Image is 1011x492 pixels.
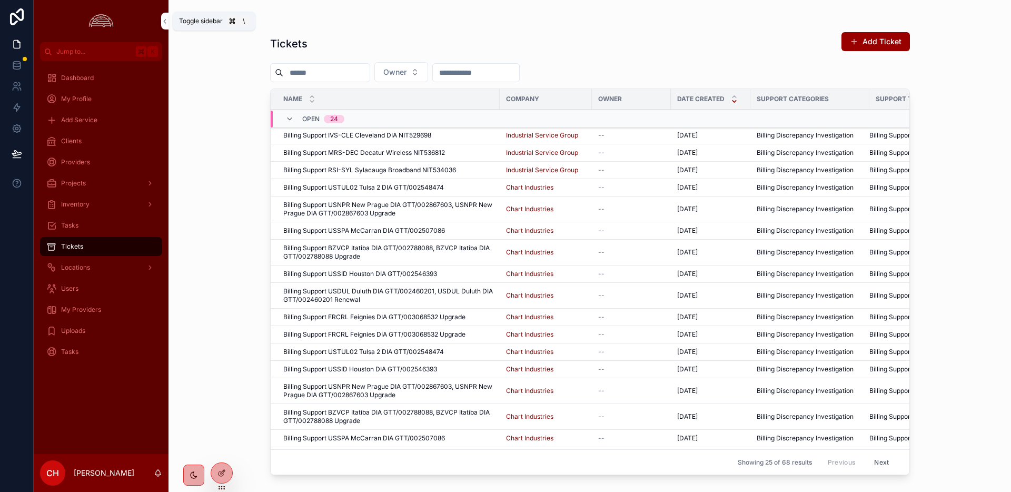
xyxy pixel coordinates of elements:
[506,183,553,192] span: Chart Industries
[506,313,586,321] a: Chart Industries
[757,227,863,235] a: Billing Discrepancy Investigation
[598,248,604,257] span: --
[506,291,553,300] span: Chart Industries
[61,221,78,230] span: Tasks
[677,248,698,257] span: [DATE]
[869,412,913,421] span: Billing Support
[757,205,863,213] a: Billing Discrepancy Investigation
[598,434,665,442] a: --
[869,205,913,213] span: Billing Support
[598,227,665,235] a: --
[40,342,162,361] a: Tasks
[757,434,854,442] span: Billing Discrepancy Investigation
[40,258,162,277] a: Locations
[598,95,622,103] span: Owner
[283,149,445,157] span: Billing Support MRS-DEC Decatur Wireless NIT536812
[506,412,553,421] a: Chart Industries
[757,227,854,235] span: Billing Discrepancy Investigation
[677,412,744,421] a: [DATE]
[506,330,553,339] a: Chart Industries
[61,306,101,314] span: My Providers
[598,365,604,373] span: --
[867,454,896,470] button: Next
[757,313,863,321] a: Billing Discrepancy Investigation
[757,348,863,356] a: Billing Discrepancy Investigation
[506,248,586,257] a: Chart Industries
[677,166,698,174] span: [DATE]
[40,216,162,235] a: Tasks
[40,300,162,319] a: My Providers
[598,387,665,395] a: --
[61,327,85,335] span: Uploads
[506,434,586,442] a: Chart Industries
[506,248,553,257] span: Chart Industries
[506,205,586,213] a: Chart Industries
[283,227,445,235] span: Billing Support USSPA McCarran DIA GTT/002507086
[283,166,456,174] span: Billing Support RSI-SYL Sylacauga Broadband NIT534036
[283,365,493,373] a: Billing Support USSID Houston DIA GTT/002546393
[598,291,665,300] a: --
[869,387,913,395] span: Billing Support
[330,115,338,123] div: 24
[677,270,698,278] span: [DATE]
[283,270,437,278] span: Billing Support USSID Houston DIA GTT/002546393
[869,330,948,339] a: Billing Support
[40,174,162,193] a: Projects
[677,291,698,300] span: [DATE]
[506,166,578,174] span: Industrial Service Group
[61,116,97,124] span: Add Service
[598,227,604,235] span: --
[61,242,83,251] span: Tickets
[677,313,698,321] span: [DATE]
[506,149,586,157] a: Industrial Service Group
[598,348,604,356] span: --
[506,387,553,395] a: Chart Industries
[869,183,948,192] a: Billing Support
[40,195,162,214] a: Inventory
[283,287,493,304] span: Billing Support USDUL Duluth DIA GTT/002460201, USDUL Duluth DIA GTT/002460201 Renewal
[757,313,854,321] span: Billing Discrepancy Investigation
[869,291,948,300] a: Billing Support
[757,365,863,373] a: Billing Discrepancy Investigation
[506,131,578,140] a: Industrial Service Group
[506,412,586,421] a: Chart Industries
[757,95,829,103] span: Support Categories
[677,205,744,213] a: [DATE]
[506,205,553,213] a: Chart Industries
[283,408,493,425] span: Billing Support BZVCP Itatiba DIA GTT/002788088, BZVCP Itatiba DIA GTT/002788088 Upgrade
[283,313,493,321] a: Billing Support FRCRL Feignies DIA GTT/003068532 Upgrade
[598,183,665,192] a: --
[283,348,444,356] span: Billing Support USTUL02 Tulsa 2 DIA GTT/002548474
[677,131,744,140] a: [DATE]
[40,321,162,340] a: Uploads
[869,149,948,157] a: Billing Support
[757,270,863,278] a: Billing Discrepancy Investigation
[757,387,863,395] a: Billing Discrepancy Investigation
[677,330,744,339] a: [DATE]
[506,149,578,157] a: Industrial Service Group
[677,348,698,356] span: [DATE]
[598,434,604,442] span: --
[869,291,913,300] span: Billing Support
[757,149,854,157] span: Billing Discrepancy Investigation
[61,348,78,356] span: Tasks
[757,205,854,213] span: Billing Discrepancy Investigation
[40,42,162,61] button: Jump to...K
[148,47,157,56] span: K
[506,330,586,339] a: Chart Industries
[677,270,744,278] a: [DATE]
[506,270,586,278] a: Chart Industries
[757,434,863,442] a: Billing Discrepancy Investigation
[677,412,698,421] span: [DATE]
[40,68,162,87] a: Dashboard
[598,248,665,257] a: --
[40,153,162,172] a: Providers
[61,179,86,188] span: Projects
[506,348,553,356] a: Chart Industries
[598,205,604,213] span: --
[61,74,94,82] span: Dashboard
